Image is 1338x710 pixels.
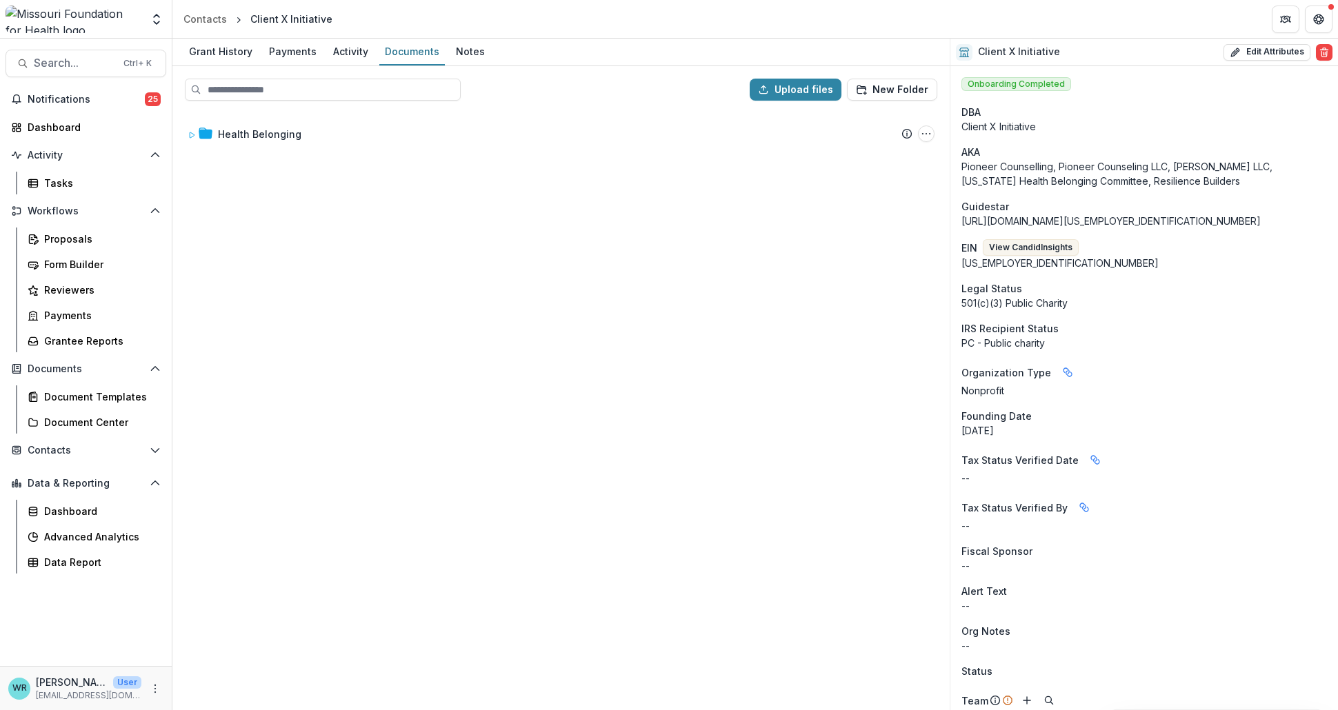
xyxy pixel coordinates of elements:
a: Contacts [178,9,232,29]
button: New Folder [847,79,937,101]
div: Wendy Rohrbach [12,684,27,693]
button: View CandidInsights [983,239,1079,256]
span: DBA [961,105,981,119]
a: Advanced Analytics [22,525,166,548]
p: Nonprofit [961,383,1327,398]
a: Dashboard [22,500,166,523]
div: Grantee Reports [44,334,155,348]
span: Guidestar [961,199,1009,214]
p: -- [961,471,1327,485]
div: -- [961,558,1327,573]
button: Open Documents [6,358,166,380]
h2: Client X Initiative [978,46,1060,58]
div: Reviewers [44,283,155,297]
a: Grantee Reports [22,329,166,352]
button: Notifications25 [6,88,166,110]
button: Open Data & Reporting [6,472,166,494]
span: 25 [145,92,161,106]
div: Payments [44,308,155,323]
div: Proposals [44,232,155,246]
button: Open Activity [6,144,166,166]
div: Client X Initiative [250,12,332,26]
span: AKA [961,145,980,159]
a: Document Center [22,411,166,434]
span: Org Notes [961,624,1010,638]
div: 501(c)(3) Public Charity [961,296,1327,310]
a: Payments [22,304,166,327]
a: Data Report [22,551,166,574]
div: PC - Public charity [961,336,1327,350]
span: Status [961,664,992,678]
a: Form Builder [22,253,166,276]
span: Activity [28,150,144,161]
span: Onboarding Completed [961,77,1071,91]
div: Client X Initiative [961,119,1327,134]
span: Alert Text [961,584,1007,598]
nav: breadcrumb [178,9,338,29]
div: [URL][DOMAIN_NAME][US_EMPLOYER_IDENTIFICATION_NUMBER] [961,214,1327,228]
button: Partners [1272,6,1299,33]
button: Upload files [750,79,841,101]
span: Workflows [28,205,144,217]
div: Documents [379,41,445,61]
span: Legal Status [961,281,1022,296]
span: Fiscal Sponsor [961,544,1032,558]
button: Search [1041,692,1057,709]
p: Team [961,693,988,708]
button: Linked binding [1084,449,1106,471]
div: Data Report [44,555,155,569]
a: Document Templates [22,385,166,408]
p: -- [961,598,1327,613]
div: Advanced Analytics [44,529,155,544]
div: Tasks [44,176,155,190]
span: Notifications [28,94,145,105]
span: Tax Status Verified By [961,500,1068,515]
button: Edit Attributes [1224,44,1310,61]
div: Dashboard [28,120,155,134]
span: Founding Date [961,409,1032,423]
a: Proposals [22,227,166,250]
span: Data & Reporting [28,478,144,489]
div: Activity [328,41,374,61]
a: Payments [263,39,322,65]
p: EIN [961,241,977,255]
button: Delete [1316,44,1332,61]
p: Pioneer Counselling, Pioneer Counseling LLC, [PERSON_NAME] LLC, [US_STATE] Health Belonging Commi... [961,159,1327,188]
span: Contacts [28,445,144,456]
a: Tasks [22,172,166,194]
span: Search... [34,57,115,70]
p: [EMAIL_ADDRESS][DOMAIN_NAME] [36,689,141,702]
span: IRS Recipient Status [961,321,1059,336]
div: Document Templates [44,389,155,404]
span: Documents [28,363,144,375]
p: User [113,676,141,689]
p: -- [961,638,1327,653]
div: Notes [450,41,490,61]
div: Ctrl + K [121,56,154,71]
div: Health BelongingHealth Belonging Options [182,120,940,148]
p: [PERSON_NAME] [36,675,108,689]
div: Document Center [44,415,155,429]
a: Activity [328,39,374,65]
div: Form Builder [44,257,155,272]
a: Dashboard [6,116,166,139]
a: Notes [450,39,490,65]
div: Health Belonging [218,127,301,141]
button: Health Belonging Options [918,125,935,142]
a: Reviewers [22,278,166,301]
div: [US_EMPLOYER_IDENTIFICATION_NUMBER] [961,256,1327,270]
img: Missouri Foundation for Health logo [6,6,141,33]
div: Grant History [183,41,258,61]
button: Linked binding [1073,496,1095,518]
button: Search... [6,50,166,77]
button: Open Workflows [6,200,166,222]
a: Grant History [183,39,258,65]
span: Tax Status Verified Date [961,453,1079,467]
button: Add [1019,692,1035,709]
div: [DATE] [961,423,1327,438]
a: Documents [379,39,445,65]
div: Dashboard [44,504,155,518]
button: More [147,680,163,697]
div: Payments [263,41,322,61]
